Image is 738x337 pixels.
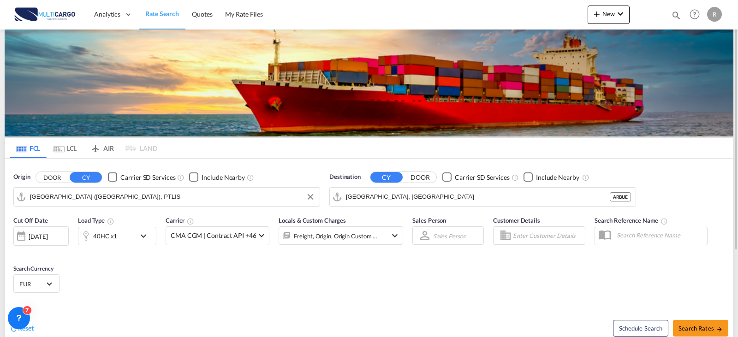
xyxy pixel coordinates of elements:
[10,324,34,334] div: icon-refreshReset
[610,192,631,201] div: ARBUE
[279,217,346,224] span: Locals & Custom Charges
[13,172,30,182] span: Origin
[19,280,45,288] span: EUR
[13,226,69,246] div: [DATE]
[432,229,467,242] md-select: Sales Person
[370,172,403,183] button: CY
[687,6,702,22] span: Help
[145,10,179,18] span: Rate Search
[90,143,101,150] md-icon: icon-airplane
[661,218,668,225] md-icon: Your search will be saved by the below given name
[10,138,47,158] md-tab-item: FCL
[513,229,582,242] input: Enter Customer Details
[14,4,76,25] img: 82db67801a5411eeacfdbd8acfa81e61.png
[108,172,175,182] md-checkbox: Checkbox No Ink
[36,172,68,183] button: DOOR
[404,172,436,183] button: DOOR
[14,188,320,206] md-input-container: Lisbon (Lisboa), PTLIS
[202,173,245,182] div: Include Nearby
[582,174,589,181] md-icon: Unchecked: Ignores neighbouring ports when fetching rates.Checked : Includes neighbouring ports w...
[294,230,378,242] div: Freight Origin Origin Custom Destination Factory Stuffing
[29,232,48,241] div: [DATE]
[279,226,403,245] div: Freight Origin Origin Custom Destination Factory Stuffingicon-chevron-down
[13,265,54,272] span: Search Currency
[78,217,114,224] span: Load Type
[18,324,34,332] span: Reset
[47,138,83,158] md-tab-item: LCL
[346,190,610,204] input: Search by Port
[10,325,18,333] md-icon: icon-refresh
[524,172,579,182] md-checkbox: Checkbox No Ink
[247,174,254,181] md-icon: Unchecked: Ignores neighbouring ports when fetching rates.Checked : Includes neighbouring ports w...
[591,8,602,19] md-icon: icon-plus 400-fg
[707,7,722,22] div: R
[192,10,212,18] span: Quotes
[591,10,626,18] span: New
[595,217,668,224] span: Search Reference Name
[138,231,154,242] md-icon: icon-chevron-down
[93,230,117,242] div: 40HC x1
[493,217,540,224] span: Customer Details
[120,173,175,182] div: Carrier SD Services
[671,10,681,24] div: icon-magnify
[536,173,579,182] div: Include Nearby
[455,173,510,182] div: Carrier SD Services
[107,218,114,225] md-icon: icon-information-outline
[512,174,519,181] md-icon: Unchecked: Search for CY (Container Yard) services for all selected carriers.Checked : Search for...
[678,325,723,332] span: Search Rates
[10,138,157,158] md-pagination-wrapper: Use the left and right arrow keys to navigate between tabs
[615,8,626,19] md-icon: icon-chevron-down
[330,188,636,206] md-input-container: Buenos Aires, ARBUE
[70,172,102,183] button: CY
[588,6,630,24] button: icon-plus 400-fgNewicon-chevron-down
[189,172,245,182] md-checkbox: Checkbox No Ink
[5,30,733,136] img: LCL+%26+FCL+BACKGROUND.png
[716,326,723,332] md-icon: icon-arrow-right
[225,10,263,18] span: My Rate Files
[442,172,510,182] md-checkbox: Checkbox No Ink
[612,228,707,242] input: Search Reference Name
[613,320,668,337] button: Note: By default Schedule search will only considerorigin ports, destination ports and cut off da...
[166,217,194,224] span: Carrier
[329,172,361,182] span: Destination
[13,217,48,224] span: Cut Off Date
[304,190,317,204] button: Clear Input
[177,174,184,181] md-icon: Unchecked: Search for CY (Container Yard) services for all selected carriers.Checked : Search for...
[412,217,446,224] span: Sales Person
[673,320,728,337] button: Search Ratesicon-arrow-right
[671,10,681,20] md-icon: icon-magnify
[687,6,707,23] div: Help
[18,277,54,290] md-select: Select Currency: € EUREuro
[389,230,400,241] md-icon: icon-chevron-down
[187,218,194,225] md-icon: The selected Trucker/Carrierwill be displayed in the rate results If the rates are from another f...
[78,227,156,245] div: 40HC x1icon-chevron-down
[30,190,315,204] input: Search by Port
[13,245,20,257] md-datepicker: Select
[171,231,256,240] span: CMA CGM | Contract API +46
[83,138,120,158] md-tab-item: AIR
[94,10,120,19] span: Analytics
